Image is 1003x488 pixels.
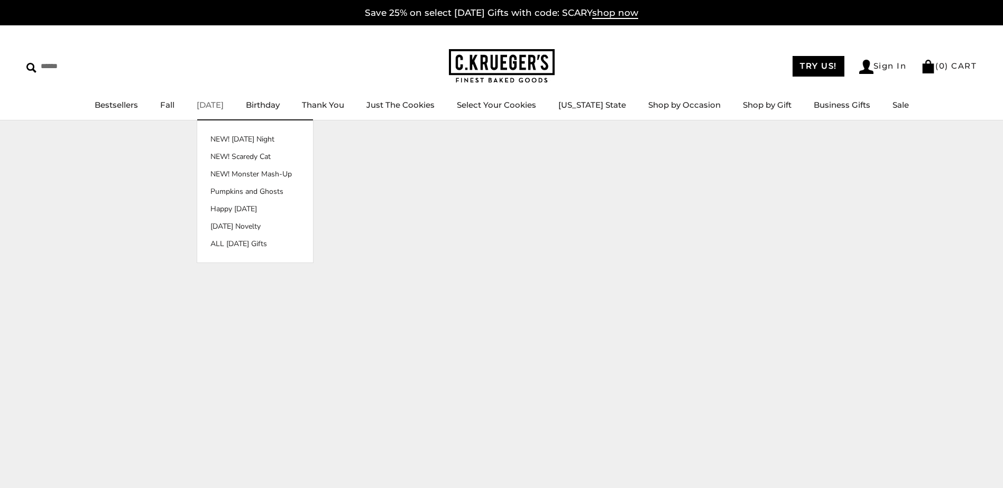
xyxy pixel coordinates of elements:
[939,61,945,71] span: 0
[793,56,844,77] a: TRY US!
[95,100,138,110] a: Bestsellers
[592,7,638,19] span: shop now
[814,100,870,110] a: Business Gifts
[859,60,907,74] a: Sign In
[197,100,224,110] a: [DATE]
[859,60,873,74] img: Account
[197,238,313,249] a: ALL [DATE] Gifts
[26,63,36,73] img: Search
[197,168,313,180] a: NEW! Monster Mash-Up
[197,151,313,162] a: NEW! Scaredy Cat
[197,221,313,232] a: [DATE] Novelty
[26,58,152,74] input: Search
[197,186,313,197] a: Pumpkins and Ghosts
[197,203,313,214] a: Happy [DATE]
[457,100,536,110] a: Select Your Cookies
[160,100,174,110] a: Fall
[246,100,280,110] a: Birthday
[892,100,909,110] a: Sale
[743,100,792,110] a: Shop by Gift
[449,49,555,83] img: C.KRUEGER'S
[921,61,977,71] a: (0) CART
[365,7,638,19] a: Save 25% on select [DATE] Gifts with code: SCARYshop now
[558,100,626,110] a: [US_STATE] State
[366,100,435,110] a: Just The Cookies
[921,60,935,73] img: Bag
[648,100,721,110] a: Shop by Occasion
[197,134,313,145] a: NEW! [DATE] Night
[302,100,344,110] a: Thank You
